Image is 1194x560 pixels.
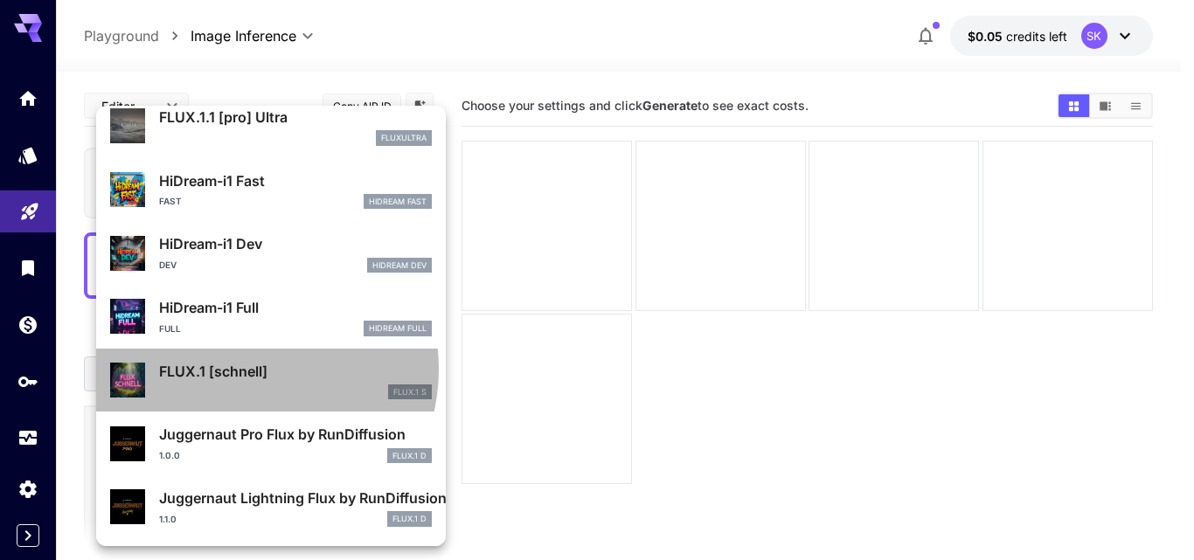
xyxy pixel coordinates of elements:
[392,513,427,525] p: FLUX.1 D
[159,233,432,254] p: HiDream-i1 Dev
[159,513,177,526] p: 1.1.0
[110,226,432,280] div: HiDream-i1 DevDevHiDream Dev
[159,424,432,445] p: Juggernaut Pro Flux by RunDiffusion
[369,322,427,335] p: HiDream Full
[159,322,181,335] p: Full
[110,290,432,343] div: HiDream-i1 FullFullHiDream Full
[159,361,432,382] p: FLUX.1 [schnell]
[369,196,427,208] p: HiDream Fast
[110,480,432,534] div: Juggernaut Lightning Flux by RunDiffusion1.1.0FLUX.1 D
[159,259,177,272] p: Dev
[392,450,427,462] p: FLUX.1 D
[110,100,432,153] div: FLUX.1.1 [pro] Ultrafluxultra
[110,417,432,470] div: Juggernaut Pro Flux by RunDiffusion1.0.0FLUX.1 D
[159,107,432,128] p: FLUX.1.1 [pro] Ultra
[159,297,432,318] p: HiDream-i1 Full
[159,487,432,508] p: Juggernaut Lightning Flux by RunDiffusion
[393,386,427,398] p: FLUX.1 S
[381,132,427,144] p: fluxultra
[110,163,432,217] div: HiDream-i1 FastFastHiDream Fast
[110,354,432,407] div: FLUX.1 [schnell]FLUX.1 S
[159,170,432,191] p: HiDream-i1 Fast
[159,195,182,208] p: Fast
[159,449,180,462] p: 1.0.0
[372,259,427,272] p: HiDream Dev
